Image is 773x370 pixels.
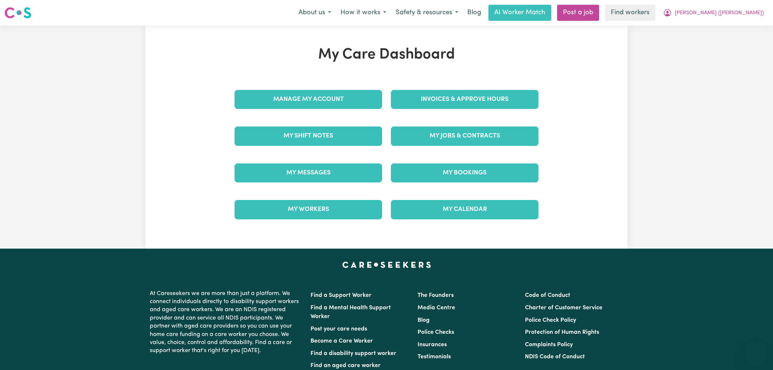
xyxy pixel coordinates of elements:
a: Find a Mental Health Support Worker [311,305,391,320]
a: Charter of Customer Service [525,305,602,311]
iframe: Button to launch messaging window [744,341,767,364]
a: Media Centre [418,305,455,311]
a: Find an aged care worker [311,363,381,369]
a: Code of Conduct [525,292,570,298]
p: At Careseekers we are more than just a platform. We connect individuals directly to disability su... [150,287,302,358]
a: My Messages [235,163,382,182]
a: My Calendar [391,200,538,219]
button: Safety & resources [391,5,463,20]
a: Careseekers home page [342,262,431,268]
a: My Workers [235,200,382,219]
a: My Jobs & Contracts [391,127,538,146]
a: Testimonials [418,354,451,360]
button: How it works [336,5,391,20]
a: The Founders [418,292,454,298]
a: My Bookings [391,163,538,182]
a: Complaints Policy [525,342,573,348]
a: Blog [463,5,485,21]
a: Careseekers logo [4,4,31,21]
button: About us [294,5,336,20]
a: Police Check Policy [525,317,576,323]
a: Post your care needs [311,326,367,332]
a: Manage My Account [235,90,382,109]
a: Police Checks [418,329,454,335]
h1: My Care Dashboard [230,46,543,64]
a: Post a job [557,5,599,21]
a: Insurances [418,342,447,348]
button: My Account [658,5,769,20]
a: My Shift Notes [235,127,382,146]
span: [PERSON_NAME] ([PERSON_NAME]) [675,9,764,17]
a: AI Worker Match [488,5,551,21]
a: NDIS Code of Conduct [525,354,585,360]
a: Find a Support Worker [311,292,372,298]
a: Find workers [605,5,655,21]
a: Blog [418,317,430,323]
a: Find a disability support worker [311,351,396,356]
img: Careseekers logo [4,6,31,19]
a: Become a Care Worker [311,338,373,344]
a: Protection of Human Rights [525,329,599,335]
a: Invoices & Approve Hours [391,90,538,109]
